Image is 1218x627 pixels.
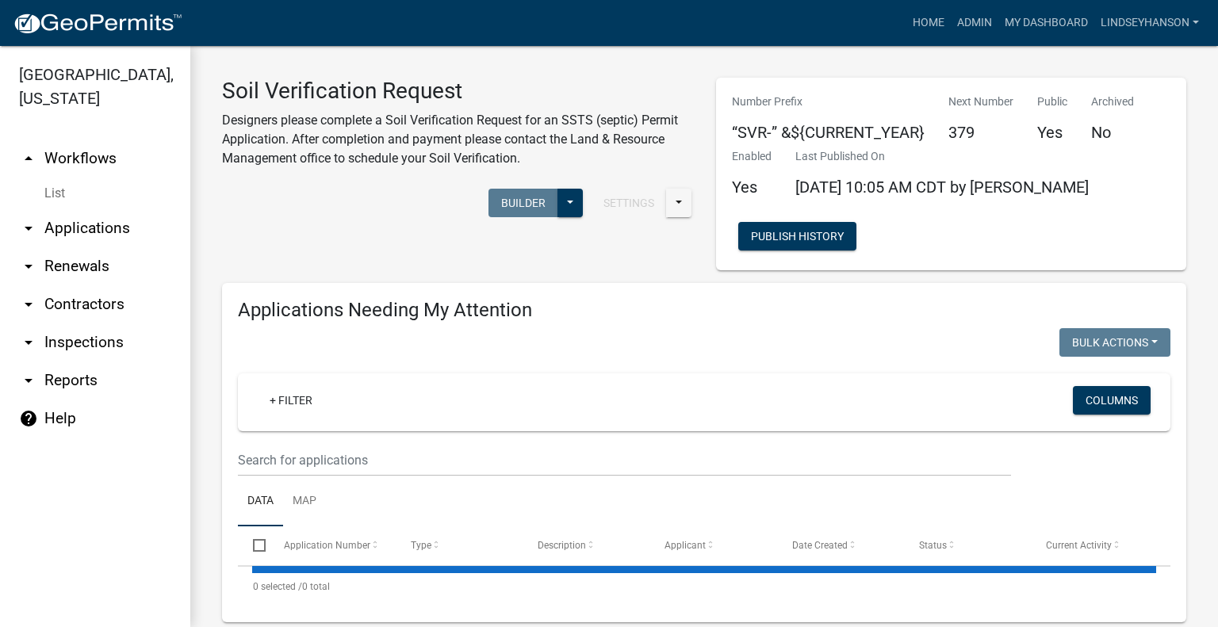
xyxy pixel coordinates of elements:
[1073,386,1151,415] button: Columns
[665,540,706,551] span: Applicant
[284,540,370,551] span: Application Number
[732,178,772,197] h5: Yes
[948,94,1013,110] p: Next Number
[951,8,998,38] a: Admin
[222,78,692,105] h3: Soil Verification Request
[523,526,649,564] datatable-header-cell: Description
[19,219,38,238] i: arrow_drop_down
[253,581,302,592] span: 0 selected /
[948,123,1013,142] h5: 379
[1046,540,1112,551] span: Current Activity
[1091,94,1134,110] p: Archived
[732,94,925,110] p: Number Prefix
[488,189,558,217] button: Builder
[238,299,1170,322] h4: Applications Needing My Attention
[538,540,586,551] span: Description
[238,526,268,564] datatable-header-cell: Select
[238,567,1170,606] div: 0 total
[1059,328,1170,357] button: Bulk Actions
[396,526,523,564] datatable-header-cell: Type
[19,257,38,276] i: arrow_drop_down
[795,148,1089,165] p: Last Published On
[1091,123,1134,142] h5: No
[19,371,38,390] i: arrow_drop_down
[738,231,856,244] wm-modal-confirm: Workflow Publish History
[795,178,1089,197] span: [DATE] 10:05 AM CDT by [PERSON_NAME]
[19,295,38,314] i: arrow_drop_down
[776,526,903,564] datatable-header-cell: Date Created
[919,540,947,551] span: Status
[222,111,692,168] p: Designers please complete a Soil Verification Request for an SSTS (septic) Permit Application. Af...
[268,526,395,564] datatable-header-cell: Application Number
[906,8,951,38] a: Home
[591,189,667,217] button: Settings
[411,540,431,551] span: Type
[1031,526,1158,564] datatable-header-cell: Current Activity
[732,123,925,142] h5: “SVR-” &${CURRENT_YEAR}
[19,333,38,352] i: arrow_drop_down
[738,222,856,250] button: Publish History
[238,444,1011,476] input: Search for applications
[904,526,1031,564] datatable-header-cell: Status
[19,409,38,428] i: help
[998,8,1094,38] a: My Dashboard
[19,149,38,168] i: arrow_drop_up
[238,476,283,527] a: Data
[257,386,325,415] a: + Filter
[1094,8,1205,38] a: Lindseyhanson
[732,148,772,165] p: Enabled
[1037,123,1067,142] h5: Yes
[283,476,326,527] a: Map
[1037,94,1067,110] p: Public
[649,526,776,564] datatable-header-cell: Applicant
[792,540,848,551] span: Date Created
